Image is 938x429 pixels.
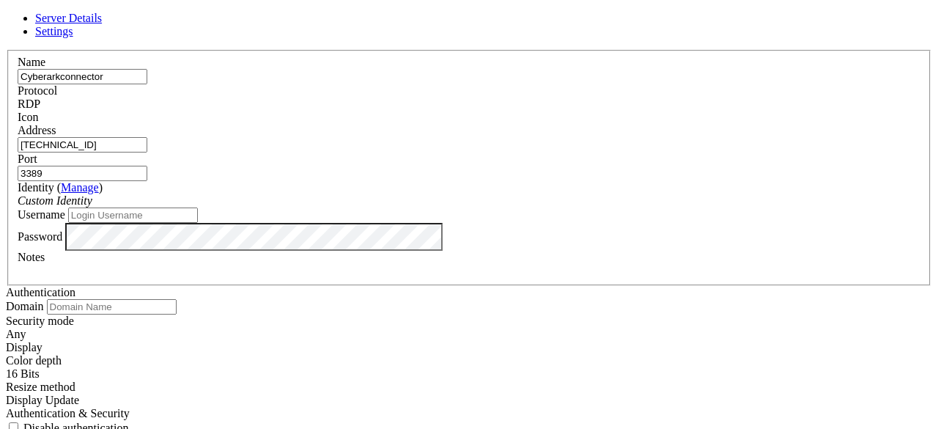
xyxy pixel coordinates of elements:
[6,394,79,406] span: Display Update
[18,251,45,263] label: Notes
[18,84,57,97] label: Protocol
[68,208,198,223] input: Login Username
[18,166,147,181] input: Port Number
[57,181,103,194] span: ( )
[18,194,920,208] div: Custom Identity
[35,25,73,37] a: Settings
[6,328,26,340] span: Any
[18,194,92,207] i: Custom Identity
[35,12,102,24] a: Server Details
[18,124,56,136] label: Address
[18,230,62,242] label: Password
[18,56,45,68] label: Name
[6,407,130,419] label: Authentication & Security
[47,299,177,315] input: Domain Name
[61,181,99,194] a: Manage
[6,286,75,298] label: Authentication
[6,367,40,380] span: 16 Bits
[18,98,920,111] div: RDP
[18,181,103,194] label: Identity
[6,381,75,393] label: Display Update channel added with RDP 8.1 to signal the server when the client display size has c...
[18,111,38,123] label: Icon
[18,98,40,110] span: RDP
[6,394,932,407] div: Display Update
[18,69,147,84] input: Server Name
[18,153,37,165] label: Port
[6,300,44,312] label: Domain
[6,328,932,341] div: Any
[6,315,74,327] label: Security mode
[18,208,65,221] label: Username
[6,354,62,367] label: The color depth to request, in bits-per-pixel.
[18,137,147,153] input: Host Name or IP
[6,341,43,353] label: Display
[6,367,932,381] div: 16 Bits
